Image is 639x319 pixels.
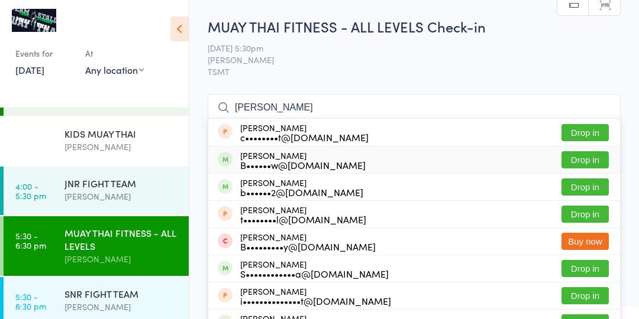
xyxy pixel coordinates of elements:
[4,167,189,215] a: 4:00 -5:30 pmJNR FIGHT TEAM[PERSON_NAME]
[208,94,621,121] input: Search
[85,63,144,76] div: Any location
[64,177,179,190] div: JNR FIGHT TEAM
[64,127,179,140] div: KIDS MUAY THAI
[85,44,144,63] div: At
[561,124,609,141] button: Drop in
[208,54,602,66] span: [PERSON_NAME]
[240,123,369,142] div: [PERSON_NAME]
[240,259,389,278] div: [PERSON_NAME]
[15,292,46,311] time: 5:30 - 6:30 pm
[4,117,189,165] a: 3:45 -4:30 pmKIDS MUAY THAI[PERSON_NAME]
[64,190,179,203] div: [PERSON_NAME]
[64,300,179,314] div: [PERSON_NAME]
[240,242,376,251] div: B•••••••••y@[DOMAIN_NAME]
[4,216,189,276] a: 5:30 -6:30 pmMUAY THAI FITNESS - ALL LEVELS[PERSON_NAME]
[208,17,621,36] h2: MUAY THAI FITNESS - ALL LEVELS Check-in
[240,151,366,170] div: [PERSON_NAME]
[240,296,391,305] div: i••••••••••••••t@[DOMAIN_NAME]
[15,132,46,151] time: 3:45 - 4:30 pm
[15,231,46,250] time: 5:30 - 6:30 pm
[64,287,179,300] div: SNR FIGHT TEAM
[12,9,56,32] img: Team Stalder Muay Thai
[240,187,363,197] div: b••••••2@[DOMAIN_NAME]
[208,42,602,54] span: [DATE] 5:30pm
[561,206,609,223] button: Drop in
[15,44,73,63] div: Events for
[561,233,609,250] button: Buy now
[15,181,46,200] time: 4:00 - 5:30 pm
[240,178,363,197] div: [PERSON_NAME]
[561,260,609,277] button: Drop in
[240,132,369,142] div: c••••••••t@[DOMAIN_NAME]
[240,269,389,278] div: S••••••••••••a@[DOMAIN_NAME]
[240,287,391,305] div: [PERSON_NAME]
[240,205,366,224] div: [PERSON_NAME]
[64,140,179,154] div: [PERSON_NAME]
[240,160,366,170] div: B••••••w@[DOMAIN_NAME]
[240,232,376,251] div: [PERSON_NAME]
[561,287,609,304] button: Drop in
[64,252,179,266] div: [PERSON_NAME]
[240,214,366,224] div: t••••••••l@[DOMAIN_NAME]
[15,63,44,76] a: [DATE]
[64,226,179,252] div: MUAY THAI FITNESS - ALL LEVELS
[561,151,609,168] button: Drop in
[561,178,609,196] button: Drop in
[208,66,621,77] span: TSMT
